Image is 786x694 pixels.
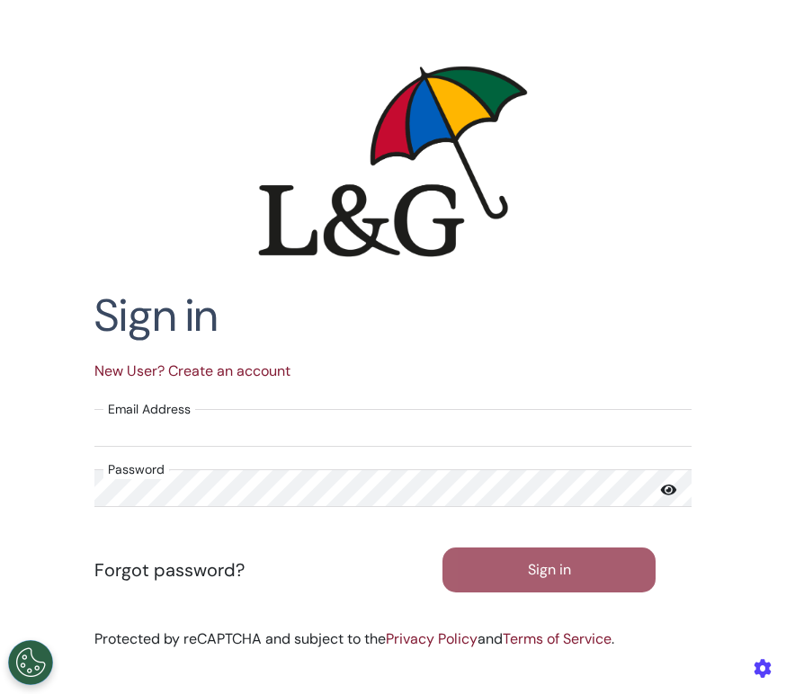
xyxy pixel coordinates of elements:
h2: Sign in [94,289,692,343]
a: Terms of Service [503,629,612,648]
div: Protected by reCAPTCHA and subject to the and . [94,628,692,650]
label: Password [103,460,169,479]
label: Email Address [103,400,195,419]
span: New User? Create an account [94,361,290,380]
img: company logo [258,66,528,257]
a: Privacy Policy [386,629,478,648]
button: Open Preferences [8,640,53,685]
span: Forgot password? [94,558,245,582]
button: Sign in [442,547,656,592]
